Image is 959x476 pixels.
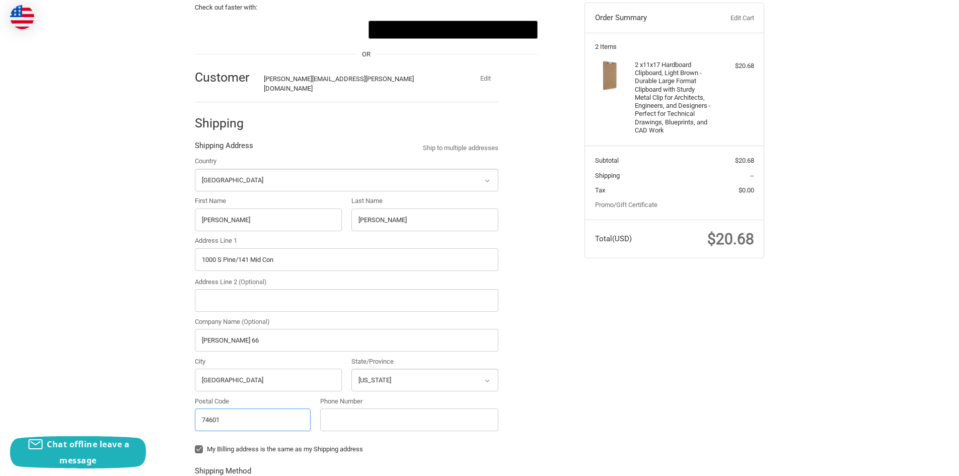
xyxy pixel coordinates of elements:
[351,357,498,367] label: State/Province
[10,436,146,468] button: Chat offline leave a message
[595,201,657,209] a: Promo/Gift Certificate
[239,278,267,286] small: (Optional)
[876,449,959,476] iframe: Google Customer Reviews
[472,72,498,86] button: Edit
[423,143,498,153] a: Ship to multiple addresses
[357,49,376,59] span: OR
[10,5,34,29] img: duty and tax information for United States
[195,156,498,166] label: Country
[595,186,605,194] span: Tax
[195,236,498,246] label: Address Line 1
[195,317,498,327] label: Company Name
[351,196,498,206] label: Last Name
[714,61,754,71] div: $20.68
[47,439,129,466] span: Chat offline leave a message
[195,3,538,13] p: Check out faster with:
[242,318,270,325] small: (Optional)
[595,157,619,164] span: Subtotal
[195,396,311,406] label: Postal Code
[195,115,254,131] h2: Shipping
[707,230,754,248] span: $20.68
[195,140,253,156] legend: Shipping Address
[264,74,453,94] div: [PERSON_NAME][EMAIL_ADDRESS][PERSON_NAME][DOMAIN_NAME]
[595,13,704,23] h3: Order Summary
[735,157,754,164] span: $20.68
[704,13,754,23] a: Edit Cart
[195,70,254,85] h2: Customer
[368,21,538,39] button: Google Pay
[595,172,620,179] span: Shipping
[739,186,754,194] span: $0.00
[320,396,498,406] label: Phone Number
[195,357,342,367] label: City
[195,445,498,453] label: My Billing address is the same as my Shipping address
[635,61,712,134] h4: 2 x 11x17 Hardboard Clipboard, Light Brown - Durable Large Format Clipboard with Sturdy Metal Cli...
[595,43,754,51] h3: 2 Items
[195,196,342,206] label: First Name
[595,234,632,243] span: Total (USD)
[195,21,364,39] iframe: PayPal-paypal
[195,277,498,287] label: Address Line 2
[750,172,754,179] span: --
